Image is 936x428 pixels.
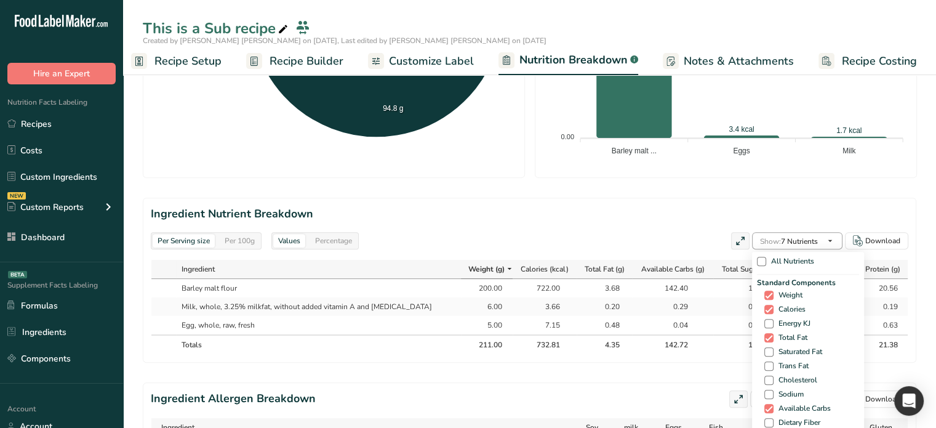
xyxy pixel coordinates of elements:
button: Hire an Expert [7,63,116,84]
div: 3.66 [529,301,560,312]
span: Sodium [774,390,804,399]
div: 722.00 [529,283,560,294]
a: Recipe Builder [246,47,343,75]
span: Calories (kcal) [521,264,569,275]
span: Notes & Attachments [684,53,794,70]
div: 5.00 [471,320,502,331]
span: Recipe Costing [842,53,917,70]
div: BETA [8,271,27,278]
div: 0.30 [732,301,763,312]
span: Standard Components [757,277,859,288]
div: Percentage [310,234,357,248]
div: Download [865,394,900,405]
th: Totals [176,334,461,354]
div: 7.15 [529,320,560,331]
a: Notes & Attachments [663,47,794,75]
div: 142.72 [657,339,688,350]
span: Cholesterol [774,376,817,385]
span: Dietary Fiber [774,418,820,427]
span: Recipe Builder [270,53,343,70]
button: Show:7 Allergens [750,390,842,408]
span: Energy KJ [774,319,810,328]
div: 6.00 [471,301,502,312]
div: 3.68 [589,283,620,294]
span: 7 Nutrients [760,236,818,246]
span: Available Carbs (g) [641,264,705,275]
h2: Ingredient Allergen Breakdown [151,390,316,408]
div: 1.60 [732,283,763,294]
a: Recipe Setup [131,47,222,75]
div: 0.48 [589,320,620,331]
span: Total Sugars (g) [722,264,774,275]
div: Per Serving size [153,234,215,248]
div: 1.92 [732,339,763,350]
div: 732.81 [529,339,560,350]
td: Milk, whole, 3.25% milkfat, without added vitamin A and [MEDICAL_DATA] [176,297,461,316]
a: Nutrition Breakdown [498,46,638,76]
span: Total Fat [774,333,807,342]
div: Custom Reports [7,201,84,214]
span: Trans Fat [774,361,809,371]
div: 211.00 [471,339,502,350]
span: Created by [PERSON_NAME] [PERSON_NAME] on [DATE], Last edited by [PERSON_NAME] [PERSON_NAME] on [... [143,36,546,46]
td: Egg, whole, raw, fresh [176,316,461,334]
span: Customize Label [389,53,474,70]
button: Download [845,232,908,249]
span: Saturated Fat [774,347,822,357]
div: NEW [7,192,26,200]
span: Available Carbs [774,404,831,413]
div: 0.02 [732,320,763,331]
div: 0.04 [657,320,688,331]
span: Weight (g) [468,264,505,275]
tspan: Barley malt ... [612,147,657,155]
span: Calories [774,305,806,314]
span: Total Fat (g) [585,264,625,275]
button: Show:7 Nutrients [752,232,842,249]
span: Show: [760,236,781,246]
div: This is a Sub recipe [143,17,290,39]
span: Recipe Setup [154,53,222,70]
span: Weight [774,291,802,300]
div: 0.29 [657,301,688,312]
a: Customize Label [368,47,474,75]
span: Protein (g) [865,264,900,275]
div: 142.40 [657,283,688,294]
tspan: 0.00 [561,132,574,140]
div: 21.38 [867,339,898,350]
div: 0.20 [589,301,620,312]
div: 200.00 [471,283,502,294]
a: Recipe Costing [818,47,917,75]
div: Open Intercom Messenger [894,386,924,416]
div: Per 100g [220,234,260,248]
div: 0.63 [867,320,898,331]
button: Download [845,390,908,408]
div: 20.56 [867,283,898,294]
div: 0.19 [867,301,898,312]
tspan: Milk [842,147,856,155]
td: Barley malt flour [176,279,461,297]
tspan: Eggs [733,147,750,155]
span: All Nutrients [766,257,814,266]
span: Ingredient [182,264,215,275]
span: Nutrition Breakdown [519,52,628,68]
div: Download [865,235,900,246]
div: Values [273,234,305,248]
h2: Ingredient Nutrient Breakdown [151,206,908,222]
div: 4.35 [589,339,620,350]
